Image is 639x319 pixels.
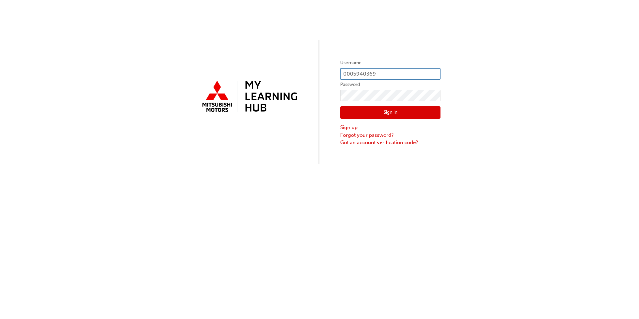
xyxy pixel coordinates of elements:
label: Password [340,81,440,89]
label: Username [340,59,440,67]
a: Sign up [340,124,440,131]
input: Username [340,68,440,80]
img: mmal [199,78,299,116]
a: Forgot your password? [340,131,440,139]
button: Sign In [340,106,440,119]
a: Got an account verification code? [340,139,440,146]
